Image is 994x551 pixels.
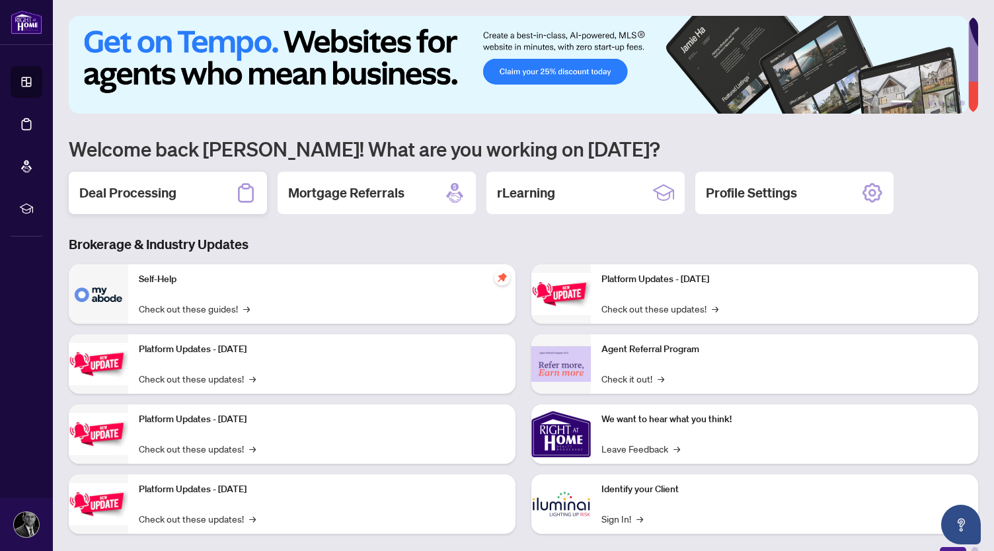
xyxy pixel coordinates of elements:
img: logo [11,10,42,34]
span: → [658,371,664,386]
img: Platform Updates - July 21, 2025 [69,413,128,455]
img: Slide 0 [69,16,968,114]
a: Check it out!→ [601,371,664,386]
button: 2 [917,100,923,106]
p: Platform Updates - [DATE] [139,412,505,427]
img: Self-Help [69,264,128,324]
p: Platform Updates - [DATE] [139,482,505,497]
img: Identify your Client [531,474,591,534]
p: Agent Referral Program [601,342,968,357]
span: → [249,371,256,386]
button: 3 [928,100,933,106]
img: Platform Updates - June 23, 2025 [531,273,591,314]
button: 6 [960,100,965,106]
img: Platform Updates - July 8, 2025 [69,483,128,525]
h2: Profile Settings [706,184,797,202]
h2: Mortgage Referrals [288,184,404,202]
p: Self-Help [139,272,505,287]
span: → [249,441,256,456]
a: Check out these updates!→ [139,441,256,456]
img: Profile Icon [14,512,39,537]
h2: Deal Processing [79,184,176,202]
a: Sign In!→ [601,511,643,526]
img: Platform Updates - September 16, 2025 [69,343,128,385]
span: → [712,301,718,316]
button: 4 [938,100,944,106]
span: → [673,441,680,456]
a: Check out these guides!→ [139,301,250,316]
span: → [636,511,643,526]
span: → [243,301,250,316]
p: Platform Updates - [DATE] [139,342,505,357]
span: → [249,511,256,526]
button: 1 [891,100,912,106]
a: Check out these updates!→ [139,371,256,386]
h3: Brokerage & Industry Updates [69,235,978,254]
img: Agent Referral Program [531,346,591,383]
h1: Welcome back [PERSON_NAME]! What are you working on [DATE]? [69,136,978,161]
img: We want to hear what you think! [531,404,591,464]
span: pushpin [494,270,510,285]
h2: rLearning [497,184,555,202]
a: Leave Feedback→ [601,441,680,456]
p: Identify your Client [601,482,968,497]
p: Platform Updates - [DATE] [601,272,968,287]
button: 5 [949,100,954,106]
p: We want to hear what you think! [601,412,968,427]
button: Open asap [941,505,981,544]
a: Check out these updates!→ [601,301,718,316]
a: Check out these updates!→ [139,511,256,526]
